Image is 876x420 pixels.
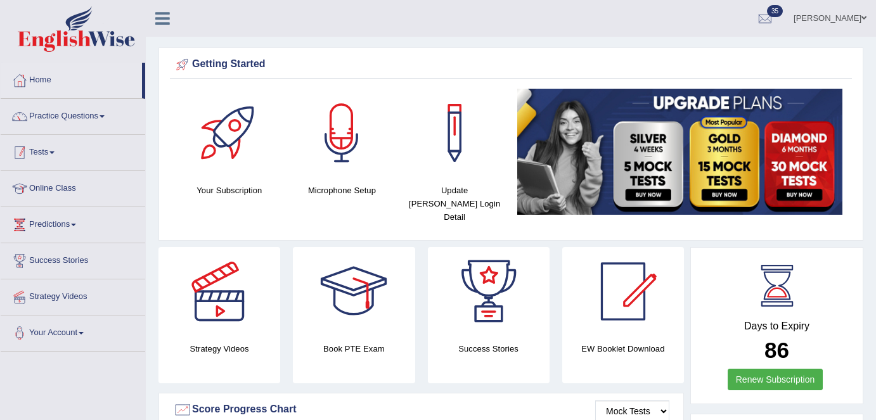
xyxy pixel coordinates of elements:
[1,207,145,239] a: Predictions
[705,321,849,332] h4: Days to Expiry
[1,63,142,94] a: Home
[1,279,145,311] a: Strategy Videos
[173,55,849,74] div: Getting Started
[1,243,145,275] a: Success Stories
[1,99,145,130] a: Practice Questions
[404,184,505,224] h4: Update [PERSON_NAME] Login Detail
[292,184,392,197] h4: Microphone Setup
[173,400,669,419] div: Score Progress Chart
[1,171,145,203] a: Online Class
[562,342,684,355] h4: EW Booklet Download
[179,184,280,197] h4: Your Subscription
[767,5,783,17] span: 35
[764,338,789,362] b: 86
[1,315,145,347] a: Your Account
[1,135,145,167] a: Tests
[293,342,415,355] h4: Book PTE Exam
[517,89,842,215] img: small5.jpg
[728,369,823,390] a: Renew Subscription
[428,342,550,355] h4: Success Stories
[158,342,280,355] h4: Strategy Videos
